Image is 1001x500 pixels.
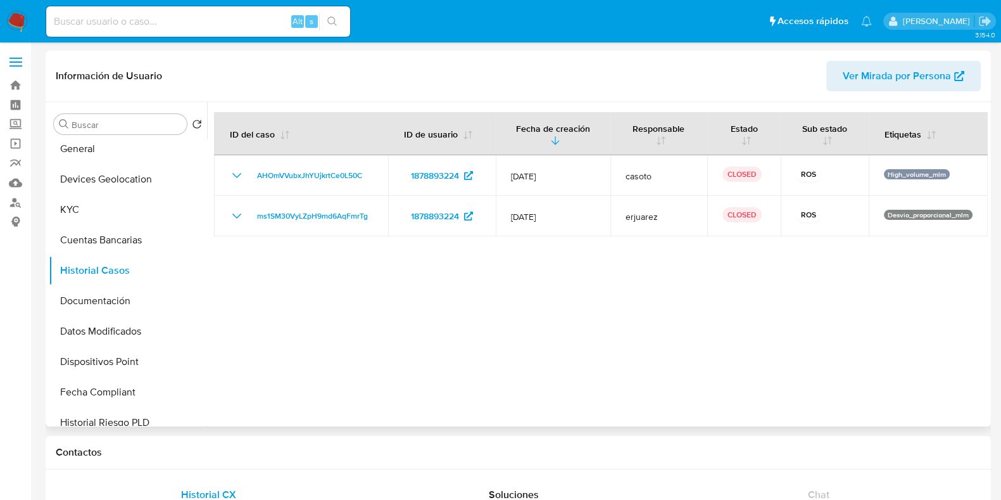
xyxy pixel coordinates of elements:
[49,134,207,164] button: General
[826,61,981,91] button: Ver Mirada por Persona
[56,70,162,82] h1: Información de Usuario
[56,446,981,459] h1: Contactos
[49,347,207,377] button: Dispositivos Point
[192,119,202,133] button: Volver al orden por defecto
[49,164,207,195] button: Devices Geolocation
[843,61,951,91] span: Ver Mirada por Persona
[49,286,207,316] button: Documentación
[778,15,848,28] span: Accesos rápidos
[49,195,207,225] button: KYC
[293,15,303,27] span: Alt
[861,16,872,27] a: Notificaciones
[978,15,992,28] a: Salir
[49,377,207,407] button: Fecha Compliant
[59,119,69,129] button: Buscar
[72,119,182,131] input: Buscar
[49,316,207,347] button: Datos Modificados
[902,15,974,27] p: carlos.soto@mercadolibre.com.mx
[49,255,207,286] button: Historial Casos
[319,13,345,30] button: search-icon
[49,407,207,438] button: Historial Riesgo PLD
[46,13,350,30] input: Buscar usuario o caso...
[310,15,313,27] span: s
[49,225,207,255] button: Cuentas Bancarias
